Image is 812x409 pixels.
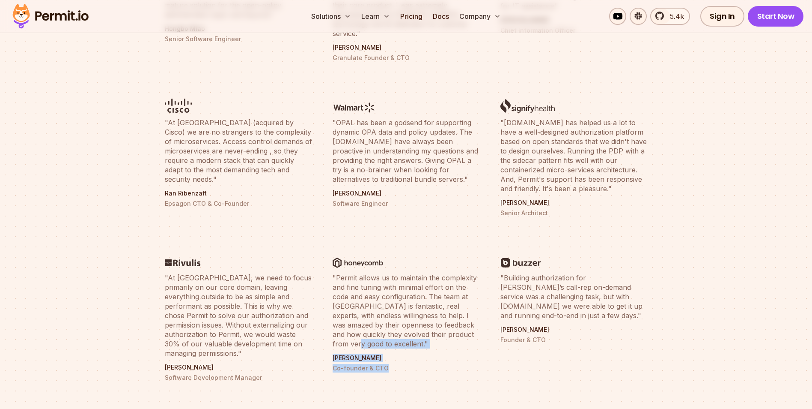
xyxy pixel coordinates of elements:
[665,11,684,21] span: 5.4k
[9,2,92,31] img: Permit logo
[333,54,480,62] p: Granulate Founder & CTO
[165,118,312,184] blockquote: "At [GEOGRAPHIC_DATA] (acquired by Cisco) we are no strangers to the complexity of microservices....
[165,199,312,208] p: Epsagon CTO & Co-Founder
[165,257,201,268] img: logo
[333,102,376,113] img: logo
[500,273,648,320] blockquote: "Building authorization for [PERSON_NAME]’s call-rep on-demand service was a challenging task, bu...
[500,118,648,193] blockquote: "[DOMAIN_NAME] has helped us a lot to have a well-designed authorization platform based on open s...
[165,35,312,43] p: Senior Software Engineer
[165,273,312,358] blockquote: "At [GEOGRAPHIC_DATA], we need to focus primarily on our core domain, leaving everything outside ...
[500,209,648,217] p: Senior Architect
[397,8,426,25] a: Pricing
[748,6,804,27] a: Start Now
[333,354,480,362] p: [PERSON_NAME]
[358,8,393,25] button: Learn
[456,8,504,25] button: Company
[500,257,541,268] img: logo
[333,273,480,349] blockquote: "Permit allows us to maintain the complexity and fine tuning with minimal effort on the code and ...
[500,325,648,334] p: [PERSON_NAME]
[429,8,452,25] a: Docs
[333,364,480,373] p: Co-founder & CTO
[500,198,648,207] p: [PERSON_NAME]
[700,6,744,27] a: Sign In
[500,99,555,113] img: logo
[333,257,383,268] img: logo
[333,189,480,198] p: [PERSON_NAME]
[165,99,192,113] img: logo
[500,336,648,344] p: Founder & CTO
[333,118,480,184] blockquote: "OPAL has been a godsend for supporting dynamic OPA data and policy updates. The [DOMAIN_NAME] ha...
[650,8,690,25] a: 5.4k
[333,199,480,208] p: Software Engineer
[165,363,312,372] p: [PERSON_NAME]
[165,373,312,382] p: Software Development Manager
[165,189,312,198] p: Ran Ribenzaft
[333,43,480,52] p: [PERSON_NAME]
[308,8,354,25] button: Solutions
